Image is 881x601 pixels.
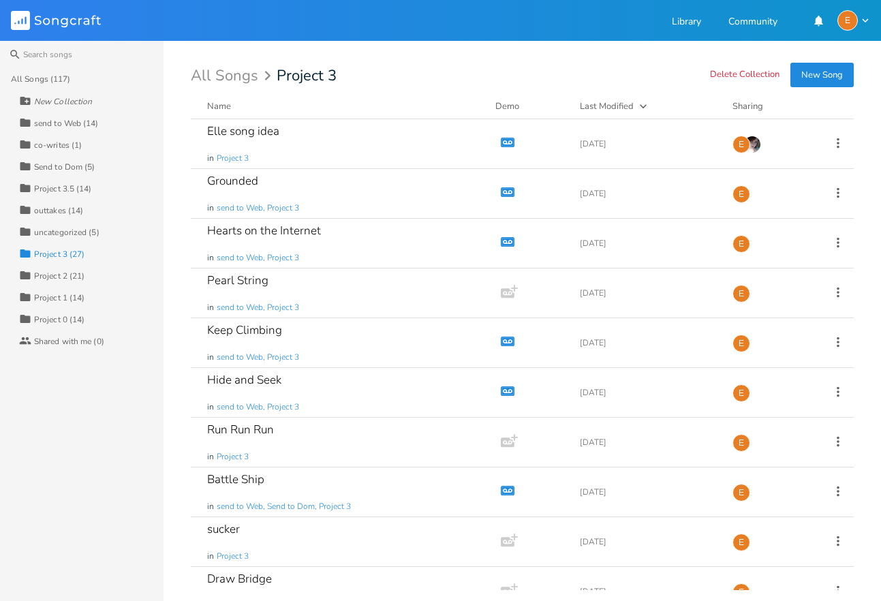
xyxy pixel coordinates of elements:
[34,294,84,302] div: Project 1 (14)
[34,119,99,127] div: send to Web (14)
[790,63,854,87] button: New Song
[207,225,321,236] div: Hearts on the Internet
[34,228,99,236] div: uncategorized (5)
[207,474,264,485] div: Battle Ship
[207,451,214,463] span: in
[207,324,282,336] div: Keep Climbing
[207,125,279,137] div: Elle song idea
[207,100,231,112] div: Name
[732,285,750,303] div: Erin Nicolle
[34,337,104,345] div: Shared with me (0)
[837,10,870,31] button: E
[207,401,214,413] span: in
[495,99,563,113] div: Demo
[732,99,814,113] div: Sharing
[732,534,750,551] div: Erin Nicolle
[207,523,240,535] div: sucker
[732,434,750,452] div: Erin Nicolle
[732,484,750,502] div: Erin Nicolle
[837,10,858,31] div: Erin Nicolle
[672,17,701,29] a: Library
[580,189,716,198] div: [DATE]
[34,185,92,193] div: Project 3.5 (14)
[580,339,716,347] div: [DATE]
[217,451,249,463] span: Project 3
[732,335,750,352] div: Erin Nicolle
[207,501,214,512] span: in
[11,75,71,83] div: All Songs (117)
[207,202,214,214] span: in
[34,163,95,171] div: Send to Dom (5)
[207,175,258,187] div: Grounded
[580,388,716,397] div: [DATE]
[732,185,750,203] div: Erin Nicolle
[217,302,299,313] span: send to Web, Project 3
[207,252,214,264] span: in
[207,275,268,286] div: Pearl String
[580,289,716,297] div: [DATE]
[732,136,750,153] div: Erin Nicolle
[580,99,716,113] button: Last Modified
[207,153,214,164] span: in
[34,315,84,324] div: Project 0 (14)
[217,501,351,512] span: send to Web, Send to Dom, Project 3
[207,573,272,585] div: Draw Bridge
[217,352,299,363] span: send to Web, Project 3
[207,551,214,562] span: in
[732,583,750,601] div: Erin Nicolle
[580,239,716,247] div: [DATE]
[217,202,299,214] span: send to Web, Project 3
[34,250,84,258] div: Project 3 (27)
[580,438,716,446] div: [DATE]
[34,206,83,215] div: outtakes (14)
[34,97,92,106] div: New Collection
[580,100,634,112] div: Last Modified
[277,68,337,83] span: Project 3
[217,252,299,264] span: send to Web, Project 3
[580,587,716,596] div: [DATE]
[580,488,716,496] div: [DATE]
[217,153,249,164] span: Project 3
[728,17,777,29] a: Community
[710,70,779,81] button: Delete Collection
[580,140,716,148] div: [DATE]
[732,384,750,402] div: Erin Nicolle
[217,401,299,413] span: send to Web, Project 3
[34,272,84,280] div: Project 2 (21)
[191,70,275,82] div: All Songs
[207,99,479,113] button: Name
[217,551,249,562] span: Project 3
[34,141,82,149] div: co-writes (1)
[207,302,214,313] span: in
[207,424,274,435] div: Run Run Run
[580,538,716,546] div: [DATE]
[207,352,214,363] span: in
[743,136,761,153] img: Elle Morgan
[732,235,750,253] div: Erin Nicolle
[207,374,281,386] div: Hide and Seek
